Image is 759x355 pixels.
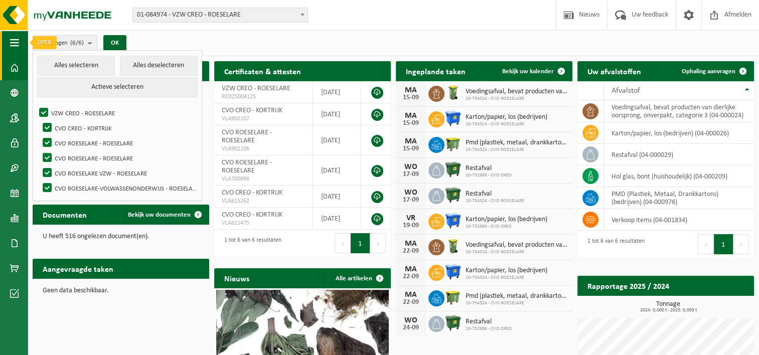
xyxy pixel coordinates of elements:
[401,222,421,229] div: 19-09
[313,81,361,103] td: [DATE]
[604,100,754,122] td: voedingsafval, bevat producten van dierlijke oorsprong, onverpakt, categorie 3 (04-000024)
[444,110,462,127] img: WB-1100-HPE-BE-01
[222,175,305,183] span: VLA700896
[313,208,361,230] td: [DATE]
[370,233,386,253] button: Next
[444,212,462,229] img: WB-1100-HPE-BE-01
[222,93,305,101] span: RED25004125
[222,197,305,205] span: VLA615262
[604,144,754,165] td: restafval (04-000029)
[466,300,567,306] span: 10-754324 - CVO ROESELARE
[401,197,421,204] div: 17-09
[222,115,305,123] span: VLA902107
[466,224,547,230] span: 10-752986 - CVO CREO
[33,205,97,224] h2: Documenten
[494,61,571,81] a: Bekijk uw kalender
[401,291,421,299] div: MA
[466,275,547,281] span: 10-754324 - CVO ROESELARE
[674,61,753,81] a: Ophaling aanvragen
[401,163,421,171] div: WO
[466,164,512,172] span: Restafval
[396,61,476,81] h2: Ingeplande taken
[41,165,198,181] label: CVO ROESELARE VZW - ROESELARE
[222,211,282,219] span: CVO CREO - KORTRIJK
[466,198,524,204] span: 10-754324 - CVO ROESELARE
[103,35,126,51] button: OK
[444,135,462,152] img: WB-1100-HPE-GN-50
[41,135,198,150] label: CVO ROESELARE - ROESELARE
[401,171,421,178] div: 17-09
[401,248,421,255] div: 22-09
[313,186,361,208] td: [DATE]
[33,35,97,50] button: Vestigingen(6/6)
[466,113,547,121] span: Karton/papier, los (bedrijven)
[444,289,462,306] img: WB-1100-HPE-GN-50
[401,145,421,152] div: 15-09
[401,273,421,280] div: 22-09
[328,268,390,288] a: Alle artikelen
[120,56,198,76] button: Alles deselecteren
[604,187,754,209] td: PMD (Plastiek, Metaal, Drankkartons) (bedrijven) (04-000978)
[351,233,370,253] button: 1
[41,150,198,165] label: CVO ROESELARE - ROESELARE
[335,233,351,253] button: Previous
[222,107,282,114] span: CVO CREO - KORTRIJK
[466,139,567,147] span: Pmd (plastiek, metaal, drankkartons) (bedrijven)
[502,68,554,75] span: Bekijk uw kalender
[444,314,462,331] img: WB-1100-HPE-GN-01
[604,209,754,231] td: verkoop items (04-001834)
[612,87,640,95] span: Afvalstof
[38,36,84,51] span: Vestigingen
[444,187,462,204] img: WB-1100-HPE-GN-01
[401,189,421,197] div: WO
[401,137,421,145] div: MA
[401,214,421,222] div: VR
[401,324,421,331] div: 24-09
[466,249,567,255] span: 10-754324 - CVO ROESELARE
[466,172,512,179] span: 10-752986 - CVO CREO
[222,145,305,153] span: VLA902106
[222,129,272,144] span: CVO ROESELARE - ROESELARE
[401,94,421,101] div: 15-09
[444,263,462,280] img: WB-1100-HPE-BE-01
[604,122,754,144] td: karton/papier, los (bedrijven) (04-000026)
[401,316,421,324] div: WO
[33,259,123,278] h2: Aangevraagde taken
[401,265,421,273] div: MA
[222,159,272,174] span: CVO ROESELARE - ROESELARE
[313,155,361,186] td: [DATE]
[698,234,714,254] button: Previous
[582,233,645,255] div: 1 tot 6 van 6 resultaten
[466,318,512,326] span: Restafval
[401,299,421,306] div: 22-09
[577,61,651,81] h2: Uw afvalstoffen
[577,276,679,295] h2: Rapportage 2025 / 2024
[132,8,308,23] span: 01-084974 - VZW CREO - ROESELARE
[682,68,735,75] span: Ophaling aanvragen
[37,105,197,120] label: VZW CREO - ROESELARE
[70,40,84,46] count: (6/6)
[466,216,547,224] span: Karton/papier, los (bedrijven)
[214,61,311,81] h2: Certificaten & attesten
[466,190,524,198] span: Restafval
[466,241,567,249] span: Voedingsafval, bevat producten van dierlijke oorsprong, onverpakt, categorie 3
[466,267,547,275] span: Karton/papier, los (bedrijven)
[466,326,512,332] span: 10-752986 - CVO CREO
[41,120,198,135] label: CVO CREO - KORTRIJK
[679,295,753,315] a: Bekijk rapportage
[401,86,421,94] div: MA
[714,234,733,254] button: 1
[313,125,361,155] td: [DATE]
[401,240,421,248] div: MA
[133,8,308,22] span: 01-084974 - VZW CREO - ROESELARE
[222,85,290,92] span: VZW CREO - ROESELARE
[733,234,749,254] button: Next
[222,219,305,227] span: VLA611475
[120,205,208,225] a: Bekijk uw documenten
[37,56,115,76] button: Alles selecteren
[466,96,567,102] span: 10-754324 - CVO ROESELARE
[466,147,567,153] span: 10-754324 - CVO ROESELARE
[444,238,462,255] img: WB-0140-HPE-GN-50
[219,232,281,254] div: 1 tot 6 van 6 resultaten
[401,112,421,120] div: MA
